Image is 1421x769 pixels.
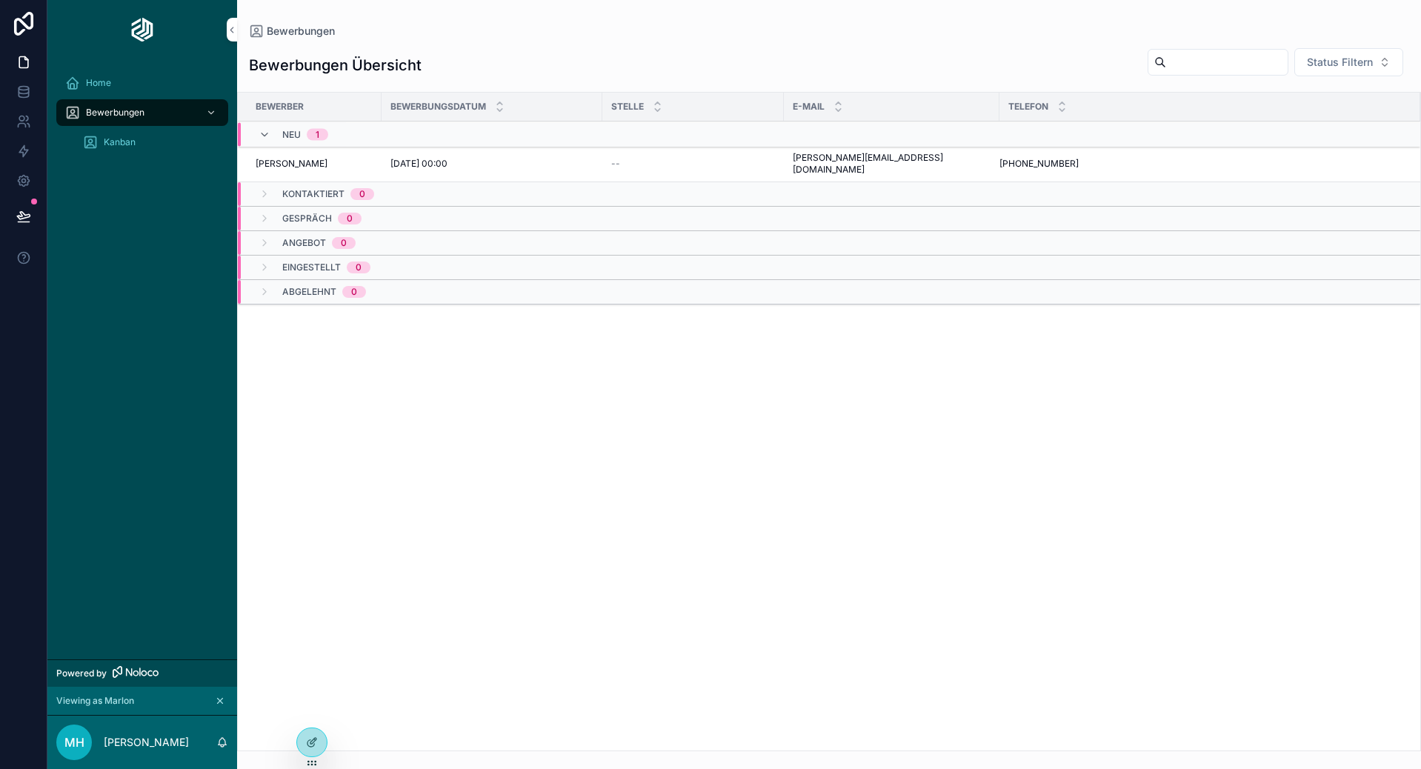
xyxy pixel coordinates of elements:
[282,188,345,200] span: Kontaktiert
[351,286,357,298] div: 0
[793,101,825,113] span: E-Mail
[1008,101,1048,113] span: Telefon
[267,24,335,39] span: Bewerbungen
[611,101,644,113] span: Stelle
[999,158,1079,170] span: [PHONE_NUMBER]
[282,129,301,141] span: Neu
[249,55,422,76] h1: Bewerbungen Übersicht
[611,158,620,170] span: --
[56,668,107,679] span: Powered by
[56,695,134,707] span: Viewing as Marlon
[104,735,189,750] p: [PERSON_NAME]
[86,107,144,119] span: Bewerbungen
[256,101,304,113] span: Bewerber
[64,733,84,751] span: MH
[359,188,365,200] div: 0
[316,129,319,141] div: 1
[104,136,136,148] span: Kanban
[390,158,447,170] span: [DATE] 00:00
[249,24,335,39] a: Bewerbungen
[47,59,237,175] div: scrollable content
[1307,55,1373,70] span: Status Filtern
[390,101,486,113] span: Bewerbungsdatum
[282,213,332,224] span: Gespräch
[47,659,237,687] a: Powered by
[356,262,362,273] div: 0
[86,77,111,89] span: Home
[56,70,228,96] a: Home
[256,158,373,170] a: [PERSON_NAME]
[341,237,347,249] div: 0
[1294,48,1403,76] button: Select Button
[390,158,593,170] a: [DATE] 00:00
[74,129,228,156] a: Kanban
[56,99,228,126] a: Bewerbungen
[611,158,775,170] a: --
[282,262,341,273] span: Eingestellt
[282,237,326,249] span: Angebot
[256,158,327,170] span: [PERSON_NAME]
[793,152,991,176] a: [PERSON_NAME][EMAIL_ADDRESS][DOMAIN_NAME]
[130,18,154,41] img: App logo
[999,158,1402,170] a: [PHONE_NUMBER]
[347,213,353,224] div: 0
[282,286,336,298] span: Abgelehnt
